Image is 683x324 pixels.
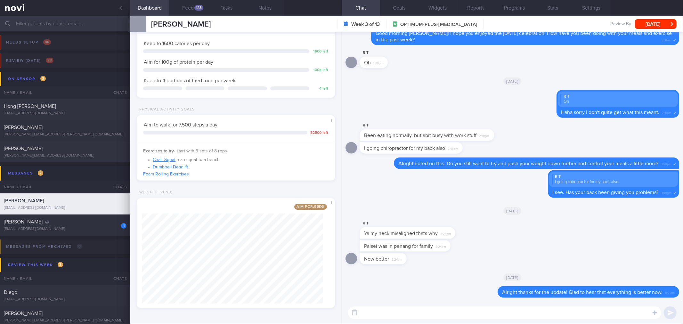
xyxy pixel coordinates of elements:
[144,78,236,83] span: Keep to 4 portions of fried food per week
[400,21,477,28] span: OPTIMUM-PLUS-[MEDICAL_DATA]
[561,110,659,115] span: Haha sorry I don't quite get what this meant.
[373,60,383,66] span: 1:29pm
[4,311,43,316] span: [PERSON_NAME]
[364,231,438,236] span: Ya my neck misaligned thats why
[46,58,53,63] span: 28
[4,318,126,323] div: [PERSON_NAME][EMAIL_ADDRESS][PERSON_NAME][DOMAIN_NAME]
[4,219,43,224] span: [PERSON_NAME]
[313,68,329,73] div: 100 g left
[552,190,658,195] span: I see. Has your back been giving you problems?
[38,170,43,176] span: 2
[4,206,126,210] div: [EMAIL_ADDRESS][DOMAIN_NAME]
[144,41,210,46] span: Keep to 1600 calories per day
[313,49,329,54] div: 1600 left
[661,189,671,195] span: 3:58pm
[4,227,126,231] div: [EMAIL_ADDRESS][DOMAIN_NAME]
[105,86,130,99] div: Chats
[4,198,44,203] span: [PERSON_NAME]
[665,289,675,295] span: 8:21am
[153,158,175,162] a: Chair Squat
[440,230,451,236] span: 2:24pm
[364,146,445,151] span: I going chiropractor for my back also
[4,56,55,65] div: Review [DATE]
[560,99,675,104] div: Oh
[6,261,65,269] div: Review this week
[143,172,189,176] a: Foam Rolling Exercises
[4,297,126,302] div: [EMAIL_ADDRESS][DOMAIN_NAME]
[143,149,174,153] strong: Exercises to try
[364,133,477,138] span: Been eating normally, but abit busy with work stuff
[479,132,490,138] span: 2:48pm
[502,290,663,295] span: Alright thanks for the update! Glad to hear that everything is better now.
[364,256,389,262] span: Now better
[448,145,458,151] span: 2:48pm
[661,160,671,166] span: 3:58pm
[137,107,195,112] div: Physical Activity Goals
[351,21,380,28] strong: Week 3 of 13
[153,165,188,169] a: Dumbbell Deadlift
[4,104,56,109] span: Hong [PERSON_NAME]
[77,244,82,249] span: 0
[6,169,45,178] div: Messages
[153,156,328,163] li: - can squat to a bench
[144,122,217,127] span: Aim to walk for 7,500 steps a day
[40,76,46,81] span: 3
[364,244,433,249] span: Paisei was in penang for family
[4,242,84,251] div: Messages from Archived
[662,36,671,43] span: 9:34am
[311,131,329,135] div: 52500 left
[144,60,213,65] span: Aim for 100g of protein per day
[4,146,43,151] span: [PERSON_NAME]
[360,220,475,227] div: R T
[552,174,675,180] div: R T
[662,109,671,115] span: 2:41pm
[4,111,126,116] div: [EMAIL_ADDRESS][DOMAIN_NAME]
[294,204,327,210] span: Aim for: 95 kg
[4,38,53,47] div: Needs setup
[6,75,47,83] div: On sensor
[560,94,675,99] div: R T
[398,161,658,166] span: Alright noted on this. Do you still want to try and push your weight down further and control you...
[151,20,211,28] span: [PERSON_NAME]
[503,274,522,281] span: [DATE]
[4,125,43,130] span: [PERSON_NAME]
[435,243,446,249] span: 2:24pm
[137,190,173,195] div: Weight (Trend)
[552,180,675,185] div: I going chiropractor for my back also
[635,19,677,29] button: [DATE]
[360,122,514,129] div: R T
[143,149,227,153] span: - start with 3 sets of 8 reps
[503,77,522,85] span: [DATE]
[360,49,407,57] div: R T
[610,21,631,27] span: Review By
[121,223,126,229] div: 1
[58,262,63,267] span: 3
[313,86,329,91] div: 4 left
[4,290,17,295] span: Diego
[105,181,130,193] div: Chats
[194,5,203,11] div: 128
[4,132,126,137] div: [PERSON_NAME][EMAIL_ADDRESS][PERSON_NAME][DOMAIN_NAME]
[43,39,51,45] span: 86
[4,153,126,158] div: [PERSON_NAME][EMAIL_ADDRESS][DOMAIN_NAME]
[364,60,371,65] span: Oh
[105,272,130,285] div: Chats
[503,207,522,215] span: [DATE]
[392,256,402,262] span: 2:24pm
